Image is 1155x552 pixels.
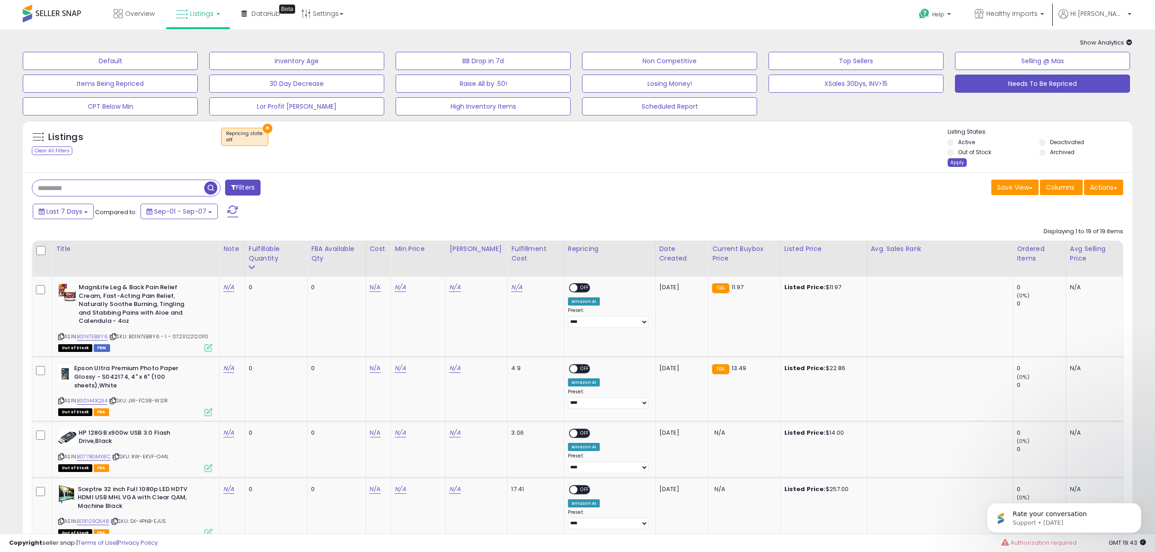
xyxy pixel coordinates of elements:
[712,244,777,263] div: Current Buybox Price
[1070,9,1125,18] span: Hi [PERSON_NAME]
[732,364,747,372] span: 13.49
[1017,300,1066,308] div: 0
[568,244,652,254] div: Repricing
[912,1,960,30] a: Help
[209,97,384,115] button: Lor Profit [PERSON_NAME]
[958,148,991,156] label: Out of Stock
[395,364,406,373] a: N/A
[1070,429,1116,437] div: N/A
[223,244,241,254] div: Note
[223,283,234,292] a: N/A
[511,283,522,292] a: N/A
[1017,292,1029,299] small: (0%)
[784,364,860,372] div: $22.86
[223,428,234,437] a: N/A
[209,75,384,93] button: 30 Day Decrease
[511,485,557,493] div: 17.41
[784,485,826,493] b: Listed Price:
[1017,445,1066,453] div: 0
[58,283,212,351] div: ASIN:
[77,397,107,405] a: B001443Q34
[226,130,263,144] span: Repricing state :
[78,538,116,547] a: Terms of Use
[1017,244,1062,263] div: Ordered Items
[23,75,198,93] button: Items Being Repriced
[311,485,358,493] div: 0
[94,408,109,416] span: FBA
[370,244,387,254] div: Cost
[568,509,648,530] div: Preset:
[141,204,218,219] button: Sep-01 - Sep-07
[712,364,729,374] small: FBA
[732,283,744,291] span: 11.97
[58,485,75,503] img: 51JDqzzdi8L._SL40_.jpg
[511,244,560,263] div: Fulfillment Cost
[955,75,1130,93] button: Needs To Be Repriced
[370,364,381,373] a: N/A
[311,244,362,263] div: FBA Available Qty
[58,429,76,447] img: 41wwAQDV3+L._SL40_.jpg
[9,539,158,547] div: seller snap | |
[958,138,975,146] label: Active
[568,389,648,409] div: Preset:
[109,397,168,404] span: | SKU: JW-FC38-WS1R
[249,283,300,291] div: 0
[1017,381,1066,389] div: 0
[77,453,110,461] a: B077BGMX8C
[109,333,208,340] span: | SKU: B01N7EB8Y6 - 1 - 0723122120110
[77,333,108,341] a: B01N7EB8Y6
[125,9,155,18] span: Overview
[449,485,460,494] a: N/A
[768,75,944,93] button: XSales 30Dys, INV>15
[223,364,234,373] a: N/A
[784,283,860,291] div: $11.97
[251,9,280,18] span: DataHub
[23,52,198,70] button: Default
[94,344,110,352] span: FBM
[249,244,303,263] div: Fulfillable Quantity
[1017,437,1029,445] small: (0%)
[577,429,592,437] span: OFF
[32,146,72,155] div: Clear All Filters
[396,52,571,70] button: BB Drop in 7d
[58,408,92,416] span: All listings that are currently out of stock and unavailable for purchase on Amazon
[58,429,212,471] div: ASIN:
[395,283,406,292] a: N/A
[449,428,460,437] a: N/A
[1070,364,1116,372] div: N/A
[712,283,729,293] small: FBA
[568,453,648,473] div: Preset:
[56,244,216,254] div: Title
[1017,364,1066,372] div: 0
[396,97,571,115] button: High Inventory Items
[932,10,944,18] span: Help
[986,9,1038,18] span: Healthy Imports
[190,9,214,18] span: Listings
[249,364,300,372] div: 0
[582,75,757,93] button: Losing Money!
[955,52,1130,70] button: Selling @ Max
[973,484,1155,547] iframe: Intercom notifications message
[78,485,188,513] b: Sceptre 32 inch Full 1080p LED HDTV HDMI USB MHL VGA with Clear QAM, Machine Black
[396,75,571,93] button: Raise All by .50!
[279,5,295,14] div: Tooltip anchor
[311,429,358,437] div: 0
[577,365,592,373] span: OFF
[209,52,384,70] button: Inventory Age
[449,364,460,373] a: N/A
[395,428,406,437] a: N/A
[395,244,442,254] div: Min Price
[577,486,592,493] span: OFF
[568,443,600,451] div: Amazon AI
[948,158,967,167] div: Apply
[249,429,300,437] div: 0
[118,538,158,547] a: Privacy Policy
[511,364,557,372] div: 4.9
[79,429,189,448] b: HP 128GB x900w USB 3.0 Flash Drive,Black
[23,97,198,115] button: CPT Below Min
[225,180,261,196] button: Filters
[768,52,944,70] button: Top Sellers
[58,464,92,472] span: All listings that are currently out of stock and unavailable for purchase on Amazon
